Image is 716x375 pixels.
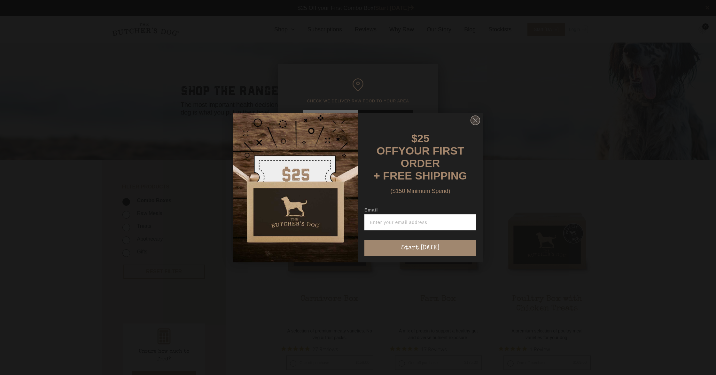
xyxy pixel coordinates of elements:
[364,214,476,230] input: Enter your email address
[233,113,358,262] img: d0d537dc-5429-4832-8318-9955428ea0a1.jpeg
[390,188,450,194] span: ($150 Minimum Spend)
[364,207,476,214] label: Email
[364,240,476,256] button: Start [DATE]
[377,132,429,157] span: $25 OFF
[471,116,480,125] button: Close dialog
[374,145,467,182] span: YOUR FIRST ORDER + FREE SHIPPING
